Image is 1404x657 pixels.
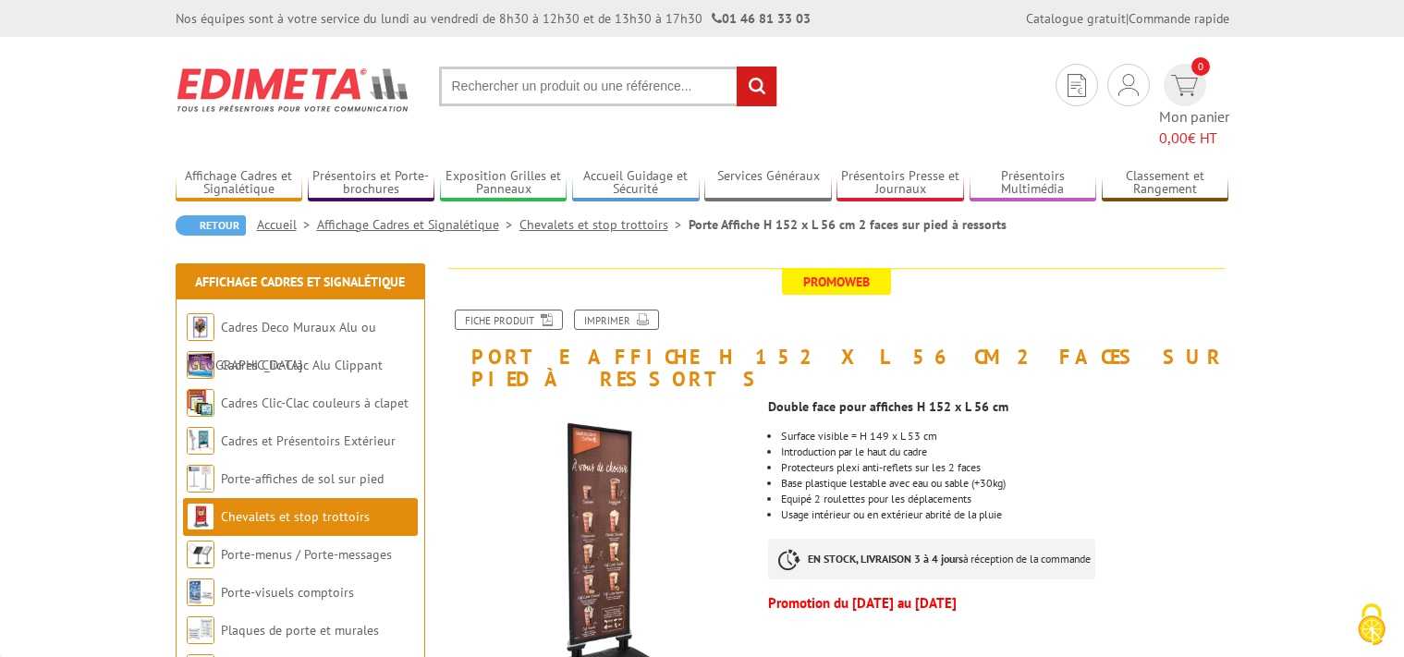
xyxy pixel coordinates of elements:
a: Plaques de porte et murales [221,622,379,639]
img: Plaques de porte et murales [187,616,214,644]
span: 0,00 [1159,128,1188,147]
input: Rechercher un produit ou une référence... [439,67,777,106]
span: Promoweb [782,269,891,295]
a: Présentoirs Multimédia [970,168,1097,199]
a: Classement et Rangement [1102,168,1229,199]
a: Chevalets et stop trottoirs [519,216,689,233]
a: Cadres Clic-Clac couleurs à clapet [221,395,409,411]
img: Porte-visuels comptoirs [187,578,214,606]
img: Chevalets et stop trottoirs [187,503,214,530]
img: Cadres et Présentoirs Extérieur [187,427,214,455]
a: Fiche produit [455,310,563,330]
a: Présentoirs et Porte-brochures [308,168,435,199]
input: rechercher [737,67,776,106]
a: Affichage Cadres et Signalétique [317,216,519,233]
a: Commande rapide [1129,10,1229,27]
div: Nos équipes sont à votre service du lundi au vendredi de 8h30 à 12h30 et de 13h30 à 17h30 [176,9,811,28]
a: Cadres et Présentoirs Extérieur [221,432,396,449]
strong: 01 46 81 33 03 [712,10,811,27]
a: Affichage Cadres et Signalétique [176,168,303,199]
img: Edimeta [176,55,411,124]
a: Porte-visuels comptoirs [221,584,354,601]
a: Exposition Grilles et Panneaux [440,168,568,199]
div: | [1026,9,1229,28]
li: Surface visible = H 149 x L 53 cm [781,431,1228,442]
li: Porte Affiche H 152 x L 56 cm 2 faces sur pied à ressorts [689,215,1007,234]
a: Présentoirs Presse et Journaux [836,168,964,199]
a: Retour [176,215,246,236]
button: Cookies (fenêtre modale) [1339,594,1404,657]
a: Cadres Clic-Clac Alu Clippant [221,357,383,373]
strong: Double face pour affiches H 152 x L 56 cm [768,398,1008,415]
a: Chevalets et stop trottoirs [221,508,370,525]
li: Usage intérieur ou en extérieur abrité de la pluie [781,509,1228,520]
img: devis rapide [1171,75,1198,96]
a: Accueil Guidage et Sécurité [572,168,700,199]
a: devis rapide 0 Mon panier 0,00€ HT [1159,64,1229,149]
a: Accueil [257,216,317,233]
img: Porte-affiches de sol sur pied [187,465,214,493]
li: Equipé 2 roulettes pour les déplacements [781,493,1228,505]
a: Porte-affiches de sol sur pied [221,470,384,487]
a: Catalogue gratuit [1026,10,1126,27]
img: Porte-menus / Porte-messages [187,541,214,568]
span: Mon panier [1159,106,1229,149]
p: à réception de la commande [768,539,1095,579]
img: Cookies (fenêtre modale) [1349,602,1395,648]
li: Introduction par le haut du cadre [781,446,1228,457]
img: Cadres Clic-Clac couleurs à clapet [187,389,214,417]
strong: EN STOCK, LIVRAISON 3 à 4 jours [808,552,963,566]
p: Promotion du [DATE] au [DATE] [768,598,1228,609]
a: Cadres Deco Muraux Alu ou [GEOGRAPHIC_DATA] [187,319,376,373]
a: Porte-menus / Porte-messages [221,546,392,563]
a: Imprimer [574,310,659,330]
a: Affichage Cadres et Signalétique [195,274,405,290]
img: Cadres Deco Muraux Alu ou Bois [187,313,214,341]
img: devis rapide [1068,74,1086,97]
li: Base plastique lestable avec eau ou sable (+30kg) [781,478,1228,489]
span: € HT [1159,128,1229,149]
a: Services Généraux [704,168,832,199]
span: 0 [1191,57,1210,76]
li: Protecteurs plexi anti-reflets sur les 2 faces [781,462,1228,473]
img: devis rapide [1118,74,1139,96]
